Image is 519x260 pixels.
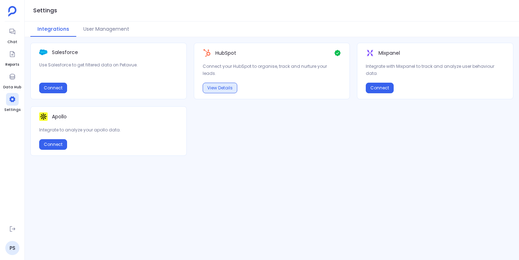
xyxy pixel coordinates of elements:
[39,126,178,134] p: Integrate to analyze your apollo data.
[4,93,20,113] a: Settings
[3,70,21,90] a: Data Hub
[366,83,394,93] button: Connect
[334,49,341,57] img: Check Icon
[39,61,178,69] p: Use Salesforce to get filtered data on Petavue.
[8,6,17,17] img: petavue logo
[203,63,341,77] p: Connect your HubSpot to organise, track and nurture your leads.
[5,241,19,255] a: PS
[76,22,136,37] button: User Management
[366,63,505,77] p: Integrate with Mixpanel to track and analyze user behaviour data.
[215,49,236,57] p: HubSpot
[52,49,78,56] p: Salesforce
[203,83,237,93] button: View Details
[5,62,19,67] span: Reports
[39,139,67,150] button: Connect
[39,83,67,93] button: Connect
[52,113,67,120] p: Apollo
[5,48,19,67] a: Reports
[6,39,19,45] span: Chat
[378,49,400,57] p: Mixpanel
[30,22,76,37] button: Integrations
[6,25,19,45] a: Chat
[3,84,21,90] span: Data Hub
[33,6,57,16] h1: Settings
[4,107,20,113] span: Settings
